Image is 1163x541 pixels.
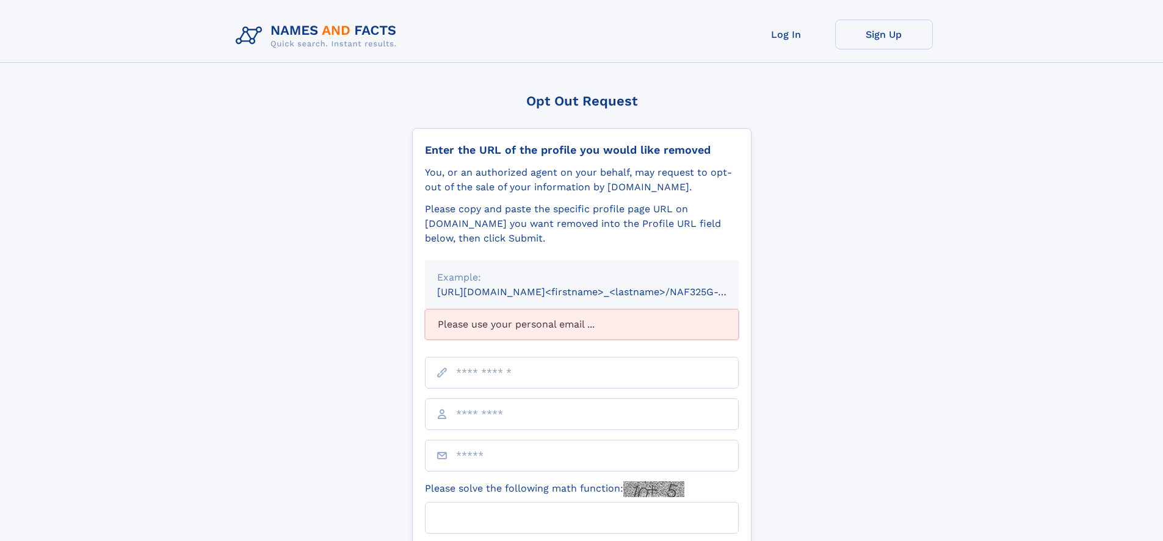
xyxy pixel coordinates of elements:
div: Please copy and paste the specific profile page URL on [DOMAIN_NAME] you want removed into the Pr... [425,202,739,246]
label: Please solve the following math function: [425,481,684,497]
div: Example: [437,270,726,285]
a: Sign Up [835,20,933,49]
div: Please use your personal email ... [425,309,739,340]
div: Enter the URL of the profile you would like removed [425,143,739,157]
small: [URL][DOMAIN_NAME]<firstname>_<lastname>/NAF325G-xxxxxxxx [437,286,762,298]
div: You, or an authorized agent on your behalf, may request to opt-out of the sale of your informatio... [425,165,739,195]
div: Opt Out Request [412,93,752,109]
a: Log In [737,20,835,49]
img: Logo Names and Facts [231,20,407,52]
